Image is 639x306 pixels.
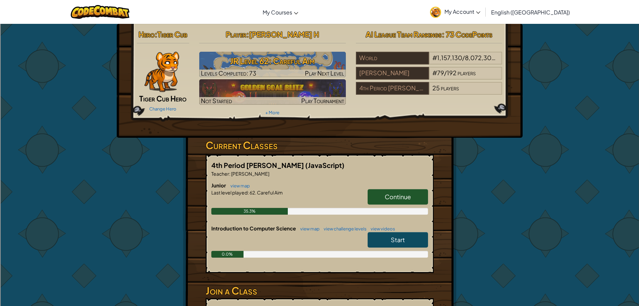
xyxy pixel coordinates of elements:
[199,52,346,77] a: Play Next Level
[259,3,302,21] a: My Courses
[488,3,573,21] a: English ([GEOGRAPHIC_DATA])
[491,9,570,16] span: English ([GEOGRAPHIC_DATA])
[199,53,346,69] h3: JR Level 62: Careful Aim
[444,8,480,15] span: My Account
[427,1,484,23] a: My Account
[71,5,129,19] img: CodeCombat logo
[263,9,292,16] span: My Courses
[430,7,441,18] img: avatar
